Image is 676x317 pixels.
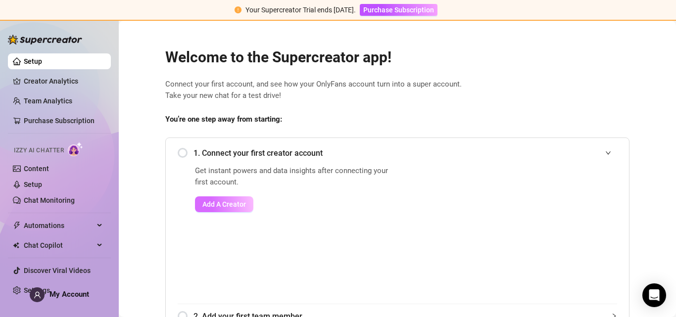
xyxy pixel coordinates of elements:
span: 1. Connect your first creator account [193,147,617,159]
a: Settings [24,286,50,294]
a: Content [24,165,49,173]
a: Team Analytics [24,97,72,105]
span: Automations [24,218,94,233]
a: Setup [24,57,42,65]
strong: You’re one step away from starting: [165,115,282,124]
span: My Account [49,290,89,299]
a: Purchase Subscription [360,6,437,14]
a: Discover Viral Videos [24,267,91,274]
span: Purchase Subscription [363,6,434,14]
span: exclamation-circle [235,6,241,13]
span: Chat Copilot [24,237,94,253]
span: Get instant powers and data insights after connecting your first account. [195,165,394,188]
img: logo-BBDzfeDw.svg [8,35,82,45]
img: Chat Copilot [13,242,19,249]
button: Add A Creator [195,196,253,212]
button: Purchase Subscription [360,4,437,16]
a: Creator Analytics [24,73,103,89]
a: Purchase Subscription [24,117,95,125]
a: Setup [24,181,42,188]
span: Your Supercreator Trial ends [DATE]. [245,6,356,14]
a: Chat Monitoring [24,196,75,204]
h2: Welcome to the Supercreator app! [165,48,629,67]
span: user [34,291,41,299]
span: thunderbolt [13,222,21,229]
span: Izzy AI Chatter [14,146,64,155]
div: 1. Connect your first creator account [178,141,617,165]
iframe: Add Creators [419,165,617,292]
a: Add A Creator [195,196,394,212]
span: Add A Creator [202,200,246,208]
span: Connect your first account, and see how your OnlyFans account turn into a super account. Take you... [165,79,629,102]
div: Open Intercom Messenger [642,283,666,307]
img: AI Chatter [68,142,83,156]
span: expanded [605,150,611,156]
